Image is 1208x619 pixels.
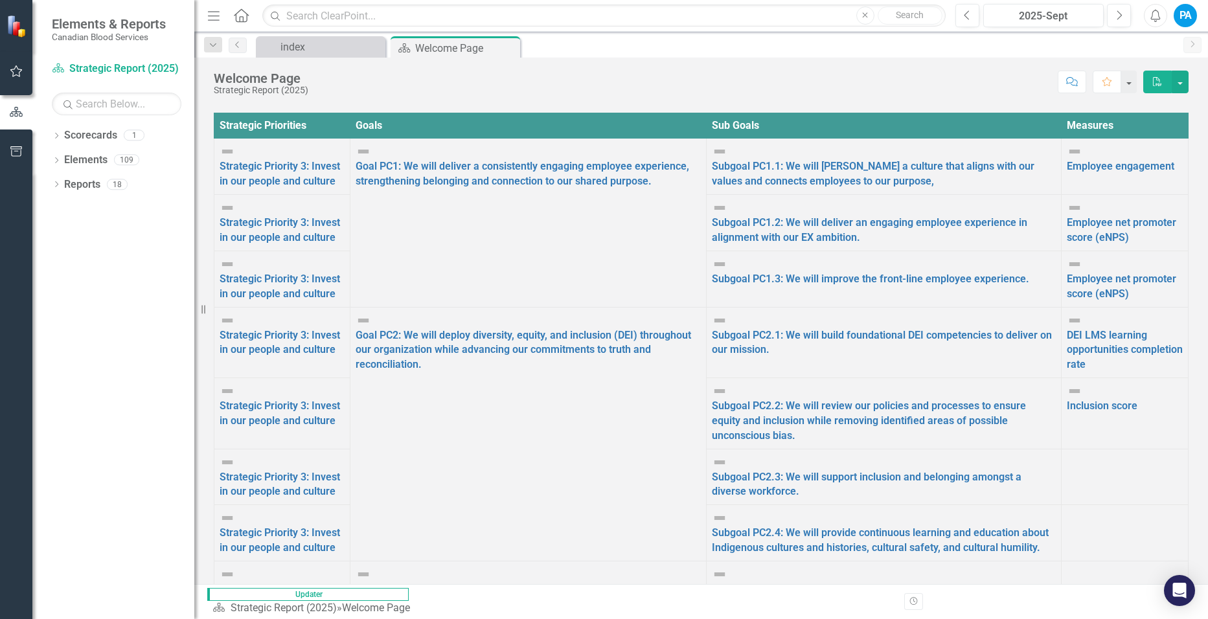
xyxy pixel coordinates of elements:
[220,510,235,526] img: Not Defined
[712,273,1029,285] a: Subgoal PC1.3: We will improve the front-line employee experience.
[220,118,345,133] div: Strategic Priorities
[1067,329,1183,371] a: DEI LMS learning opportunities completion rate
[64,153,108,168] a: Elements
[712,583,1032,610] a: Subgoal PC3.1: We will prepare our workforce to meet emerging and future needs.
[712,160,1034,187] a: Subgoal PC1.1: We will [PERSON_NAME] a culture that aligns with our values and connects employees...
[220,160,340,187] a: Strategic Priority 3: Invest in our people and culture
[1061,195,1188,251] td: Double-Click to Edit Right Click for Context Menu
[712,567,727,582] img: Not Defined
[220,256,235,272] img: Not Defined
[107,179,128,190] div: 18
[220,526,340,554] a: Strategic Priority 3: Invest in our people and culture
[707,139,1062,195] td: Double-Click to Edit Right Click for Context Menu
[214,378,350,449] td: Double-Click to Edit Right Click for Context Menu
[712,200,727,216] img: Not Defined
[712,383,727,399] img: Not Defined
[1067,313,1082,328] img: Not Defined
[1067,273,1176,300] a: Employee net promoter score (eNPS)
[259,39,382,55] a: index
[220,400,340,427] a: Strategic Priority 3: Invest in our people and culture
[712,455,727,470] img: Not Defined
[1067,383,1082,399] img: Not Defined
[983,4,1104,27] button: 2025-Sept
[356,144,371,159] img: Not Defined
[220,313,235,328] img: Not Defined
[707,251,1062,307] td: Double-Click to Edit Right Click for Context Menu
[52,62,181,76] a: Strategic Report (2025)
[350,139,707,307] td: Double-Click to Edit Right Click for Context Menu
[1067,200,1082,216] img: Not Defined
[214,505,350,561] td: Double-Click to Edit Right Click for Context Menu
[712,313,727,328] img: Not Defined
[1061,139,1188,195] td: Double-Click to Edit Right Click for Context Menu
[207,588,409,601] span: Updater
[342,602,410,614] div: Welcome Page
[356,313,371,328] img: Not Defined
[52,32,166,42] small: Canadian Blood Services
[707,449,1062,505] td: Double-Click to Edit Right Click for Context Menu
[114,155,139,166] div: 109
[896,10,924,20] span: Search
[214,251,350,307] td: Double-Click to Edit Right Click for Context Menu
[1164,575,1195,606] div: Open Intercom Messenger
[214,71,308,85] div: Welcome Page
[1067,160,1174,172] a: Employee engagement
[220,471,340,498] a: Strategic Priority 3: Invest in our people and culture
[220,329,340,356] a: Strategic Priority 3: Invest in our people and culture
[220,200,235,216] img: Not Defined
[1067,118,1183,133] div: Measures
[220,273,340,300] a: Strategic Priority 3: Invest in our people and culture
[356,118,701,133] div: Goals
[220,583,340,610] a: Strategic Priority 3: Invest in our people and culture
[712,256,727,272] img: Not Defined
[1067,216,1176,243] a: Employee net promoter score (eNPS)
[214,195,350,251] td: Double-Click to Edit Right Click for Context Menu
[712,144,727,159] img: Not Defined
[356,567,371,582] img: Not Defined
[415,40,517,56] div: Welcome Page
[988,8,1100,24] div: 2025-Sept
[220,383,235,399] img: Not Defined
[220,144,235,159] img: Not Defined
[707,378,1062,449] td: Double-Click to Edit Right Click for Context Menu
[356,583,685,610] a: Goal PC3: We will develop the capabilities needed to prepare Canadian Blood Services for the future.
[712,526,1049,554] a: Subgoal PC2.4: We will provide continuous learning and education about Indigenous cultures and hi...
[220,455,235,470] img: Not Defined
[214,449,350,505] td: Double-Click to Edit Right Click for Context Menu
[350,307,707,561] td: Double-Click to Edit Right Click for Context Menu
[214,139,350,195] td: Double-Click to Edit Right Click for Context Menu
[212,601,415,616] div: »
[712,118,1056,133] div: Sub Goals
[712,216,1027,243] a: Subgoal PC1.2: We will deliver an engaging employee experience in alignment with our EX ambition.
[1174,4,1197,27] button: PA
[712,471,1021,498] a: Subgoal PC2.3: We will support inclusion and belonging amongst a diverse workforce.
[1061,251,1188,307] td: Double-Click to Edit Right Click for Context Menu
[1061,307,1188,378] td: Double-Click to Edit Right Click for Context Menu
[1061,378,1188,449] td: Double-Click to Edit Right Click for Context Menu
[214,307,350,378] td: Double-Click to Edit Right Click for Context Menu
[712,400,1026,442] a: Subgoal PC2.2: We will review our policies and processes to ensure equity and inclusion while rem...
[64,177,100,192] a: Reports
[64,128,117,143] a: Scorecards
[220,567,235,582] img: Not Defined
[712,329,1052,356] a: Subgoal PC2.1: We will build foundational DEI competencies to deliver on our mission.
[220,216,340,243] a: Strategic Priority 3: Invest in our people and culture
[712,510,727,526] img: Not Defined
[214,561,350,617] td: Double-Click to Edit Right Click for Context Menu
[280,39,382,55] div: index
[1067,144,1082,159] img: Not Defined
[707,195,1062,251] td: Double-Click to Edit Right Click for Context Menu
[1067,256,1082,272] img: Not Defined
[124,130,144,141] div: 1
[878,6,942,25] button: Search
[6,15,29,38] img: ClearPoint Strategy
[356,160,689,187] a: Goal PC1: We will deliver a consistently engaging employee experience, strengthening belonging an...
[356,329,691,371] a: Goal PC2: We will deploy diversity, equity, and inclusion (DEI) throughout our organization while...
[214,85,308,95] div: Strategic Report (2025)
[262,5,945,27] input: Search ClearPoint...
[52,93,181,115] input: Search Below...
[707,561,1062,617] td: Double-Click to Edit Right Click for Context Menu
[707,505,1062,561] td: Double-Click to Edit Right Click for Context Menu
[1067,400,1137,412] a: Inclusion score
